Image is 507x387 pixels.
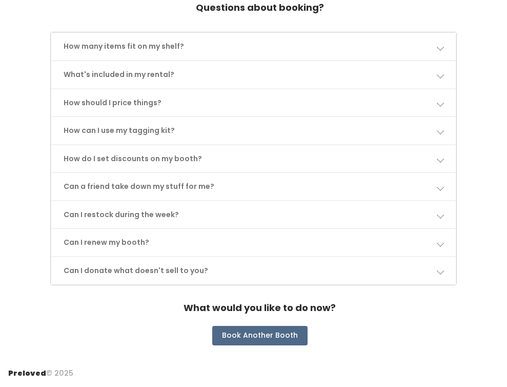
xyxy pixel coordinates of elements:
a: Can I renew my booth? [51,229,456,256]
a: Can a friend take down my stuff for me? [51,173,456,200]
button: Book Another Booth [212,326,308,345]
a: How should I price things? [51,89,456,117]
div: © 2025 [8,360,73,379]
a: How do I set discounts on my booth? [51,145,456,172]
a: How many items fit on my shelf? [51,33,456,60]
span: Preloved [8,368,46,378]
a: How can I use my tagging kit? [51,117,456,144]
a: What's included in my rental? [51,61,456,88]
h4: What would you like to do now? [184,298,336,318]
a: Can I restock during the week? [51,201,456,228]
a: Can I donate what doesn't sell to you? [51,257,456,284]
